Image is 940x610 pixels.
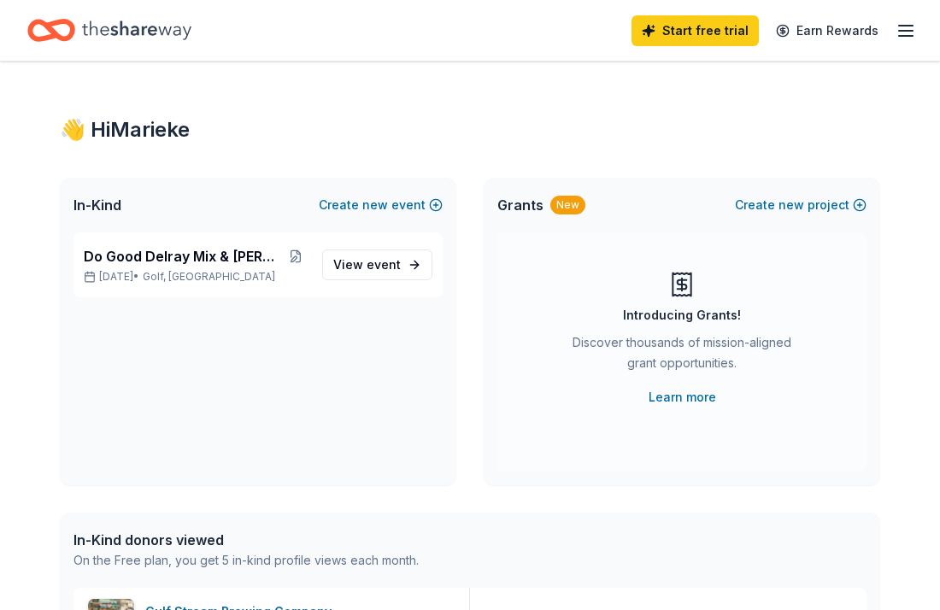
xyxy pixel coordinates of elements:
[632,15,759,46] a: Start free trial
[550,196,585,214] div: New
[566,332,798,380] div: Discover thousands of mission-aligned grant opportunities.
[735,195,867,215] button: Createnewproject
[367,257,401,272] span: event
[143,270,275,284] span: Golf, [GEOGRAPHIC_DATA]
[84,246,283,267] span: Do Good Delray Mix & [PERSON_NAME]
[649,387,716,408] a: Learn more
[73,530,419,550] div: In-Kind donors viewed
[73,550,419,571] div: On the Free plan, you get 5 in-kind profile views each month.
[623,305,741,326] div: Introducing Grants!
[84,270,308,284] p: [DATE] •
[73,195,121,215] span: In-Kind
[27,10,191,50] a: Home
[766,15,889,46] a: Earn Rewards
[322,249,432,280] a: View event
[778,195,804,215] span: new
[362,195,388,215] span: new
[333,255,401,275] span: View
[319,195,443,215] button: Createnewevent
[60,116,880,144] div: 👋 Hi Marieke
[497,195,543,215] span: Grants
